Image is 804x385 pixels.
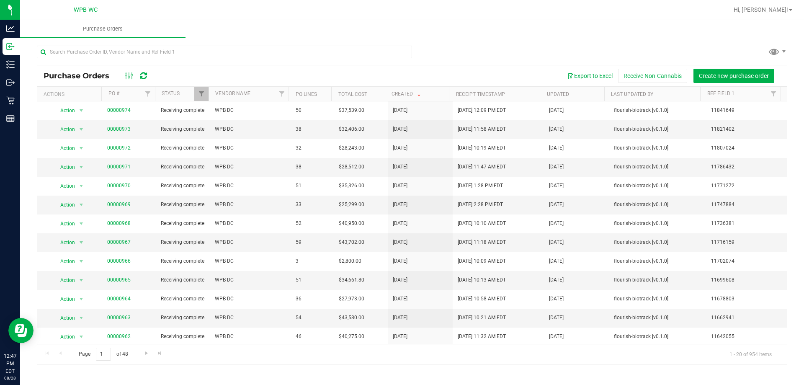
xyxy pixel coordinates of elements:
span: Action [53,312,75,324]
a: 00000971 [107,164,131,170]
span: WPB DC [215,144,286,152]
a: 00000972 [107,145,131,151]
span: select [76,180,86,192]
span: [DATE] [393,238,407,246]
a: 00000970 [107,183,131,189]
span: Create new purchase order [699,72,769,79]
span: Purchase Orders [72,25,134,33]
span: Action [53,124,75,135]
span: [DATE] [549,144,564,152]
a: Filter [141,87,155,101]
span: 36 [296,295,329,303]
span: Receiving complete [161,125,205,133]
span: [DATE] 10:13 AM EDT [458,276,506,284]
span: 11662941 [711,314,782,322]
span: [DATE] 10:21 AM EDT [458,314,506,322]
span: $28,512.00 [339,163,364,171]
span: $43,580.00 [339,314,364,322]
span: 11841649 [711,106,782,114]
span: $34,661.80 [339,276,364,284]
span: WPB DC [215,314,286,322]
span: [DATE] [549,257,564,265]
span: [DATE] 2:28 PM EDT [458,201,503,209]
span: Action [53,142,75,154]
span: [DATE] [393,106,407,114]
span: Action [53,218,75,230]
a: Status [162,90,180,96]
span: flourish-biotrack [v0.1.0] [614,163,701,171]
span: Receiving complete [161,182,205,190]
span: 3 [296,257,329,265]
a: PO Lines [296,91,317,97]
span: Action [53,199,75,211]
a: Updated [547,91,569,97]
p: 12:47 PM EDT [4,352,16,375]
span: $32,406.00 [339,125,364,133]
span: [DATE] [549,333,564,341]
span: flourish-biotrack [v0.1.0] [614,276,701,284]
span: 11771272 [711,182,782,190]
span: [DATE] [393,314,407,322]
span: Action [53,274,75,286]
span: [DATE] [549,276,564,284]
span: select [76,331,86,343]
span: [DATE] [549,295,564,303]
span: 11716159 [711,238,782,246]
span: 11736381 [711,220,782,227]
span: $43,702.00 [339,238,364,246]
a: 00000974 [107,107,131,113]
span: select [76,274,86,286]
span: $2,800.00 [339,257,361,265]
span: [DATE] 10:10 AM EDT [458,220,506,227]
span: Receiving complete [161,314,205,322]
span: 11807024 [711,144,782,152]
span: WPB DC [215,106,286,114]
span: flourish-biotrack [v0.1.0] [614,333,701,341]
span: 52 [296,220,329,227]
span: 11678803 [711,295,782,303]
a: Purchase Orders [20,20,186,38]
inline-svg: Reports [6,114,15,123]
span: [DATE] [549,106,564,114]
span: [DATE] 11:32 AM EDT [458,333,506,341]
inline-svg: Analytics [6,24,15,33]
span: [DATE] [549,125,564,133]
span: Action [53,293,75,305]
span: [DATE] 1:28 PM EDT [458,182,503,190]
span: select [76,124,86,135]
a: Go to the last page [154,348,166,359]
a: 00000969 [107,202,131,207]
input: 1 [96,348,111,361]
span: 11702074 [711,257,782,265]
iframe: Resource center [8,318,33,343]
button: Receive Non-Cannabis [618,69,687,83]
span: 51 [296,276,329,284]
span: Receiving complete [161,201,205,209]
span: 11642055 [711,333,782,341]
span: Receiving complete [161,106,205,114]
span: $28,243.00 [339,144,364,152]
span: Receiving complete [161,295,205,303]
span: 11699608 [711,276,782,284]
span: select [76,161,86,173]
span: 32 [296,144,329,152]
span: Receiving complete [161,257,205,265]
span: 46 [296,333,329,341]
a: Ref Field 1 [707,90,734,96]
span: $40,275.00 [339,333,364,341]
a: PO # [108,90,119,96]
button: Create new purchase order [693,69,774,83]
span: Hi, [PERSON_NAME]! [734,6,788,13]
span: Purchase Orders [44,71,118,80]
span: [DATE] [393,125,407,133]
span: Page of 48 [72,348,135,361]
span: [DATE] [549,314,564,322]
span: select [76,199,86,211]
span: flourish-biotrack [v0.1.0] [614,144,701,152]
span: Action [53,237,75,248]
span: [DATE] [393,163,407,171]
a: 00000963 [107,315,131,320]
a: Go to the next page [140,348,152,359]
span: select [76,312,86,324]
span: 59 [296,238,329,246]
